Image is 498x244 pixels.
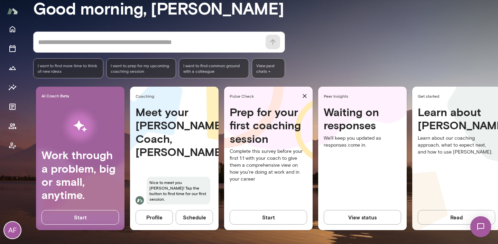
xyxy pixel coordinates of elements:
[49,104,111,148] img: AI Workflows
[106,58,176,78] div: I want to prep for my upcoming coaching session
[176,210,213,225] button: Schedule
[136,105,213,159] h4: Meet your [PERSON_NAME] Coach, [PERSON_NAME]
[136,93,216,99] span: Coaching
[38,63,99,74] span: I want to find more time to think of new ideas
[6,80,19,94] button: Insights
[324,105,401,132] h4: Waiting on responses
[6,100,19,114] button: Documents
[418,135,495,156] p: Learn about our coaching approach, what to expect next, and how to use [PERSON_NAME].
[418,210,495,225] button: Read
[7,5,18,18] img: Mento
[136,196,144,204] img: Devin McIntire McIntire
[418,93,498,99] span: Get started
[230,93,299,99] span: Pulse Check
[6,139,19,152] button: Coach app
[111,63,172,74] span: I want to prep for my upcoming coaching session
[324,135,401,149] p: We'll keep you updated as responses come in.
[418,105,495,132] h4: Learn about [PERSON_NAME]
[4,222,21,238] div: AF
[6,22,19,36] button: Home
[6,42,19,55] button: Sessions
[252,58,285,78] span: View past chats ->
[41,148,119,202] h4: Work through a problem, big or small, anytime.
[230,105,307,145] h4: Prep for your first coaching session
[183,63,245,74] span: I want to find common ground with a colleague
[33,58,103,78] div: I want to find more time to think of new ideas
[41,93,122,98] span: AI Coach Beta
[147,177,210,204] span: Nice to meet you [PERSON_NAME]! Tap the button to find time for our first session.
[179,58,249,78] div: I want to find common ground with a colleague
[230,210,307,225] button: Start
[41,210,119,225] button: Start
[324,210,401,225] button: View status
[6,119,19,133] button: Members
[136,210,173,225] button: Profile
[230,148,307,183] p: Complete this survey before your first 1:1 with your coach to give them a comprehensive view on h...
[324,93,404,99] span: Peer Insights
[6,61,19,75] button: Growth Plan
